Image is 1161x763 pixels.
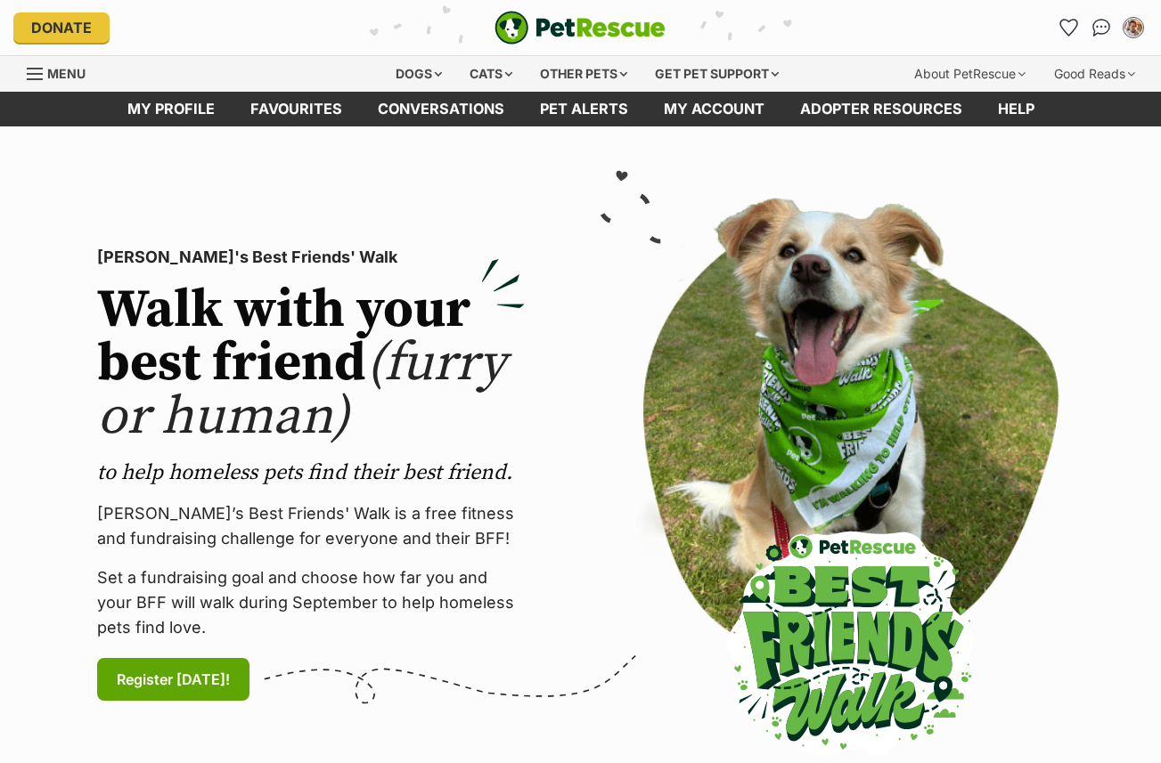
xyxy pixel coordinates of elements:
[646,92,782,126] a: My account
[97,565,525,640] p: Set a fundraising goal and choose how far you and your BFF will walk during September to help hom...
[495,11,666,45] img: logo-e224e6f780fb5917bec1dbf3a21bbac754714ae5b6737aabdf751b685950b380.svg
[110,92,233,126] a: My profile
[1055,13,1083,42] a: Favourites
[360,92,522,126] a: conversations
[457,56,525,92] div: Cats
[97,245,525,270] p: [PERSON_NAME]'s Best Friends' Walk
[97,459,525,487] p: to help homeless pets find their best friend.
[97,330,506,450] span: (furry or human)
[233,92,360,126] a: Favourites
[1119,13,1148,42] button: My account
[522,92,646,126] a: Pet alerts
[527,56,640,92] div: Other pets
[383,56,454,92] div: Dogs
[1087,13,1116,42] a: Conversations
[495,11,666,45] a: PetRescue
[1042,56,1148,92] div: Good Reads
[902,56,1038,92] div: About PetRescue
[117,669,230,690] span: Register [DATE]!
[1055,13,1148,42] ul: Account quick links
[1124,19,1142,37] img: Sonia profile pic
[97,284,525,444] h2: Walk with your best friend
[980,92,1052,126] a: Help
[27,56,98,88] a: Menu
[782,92,980,126] a: Adopter resources
[642,56,791,92] div: Get pet support
[13,12,110,43] a: Donate
[97,501,525,551] p: [PERSON_NAME]’s Best Friends' Walk is a free fitness and fundraising challenge for everyone and t...
[1092,19,1111,37] img: chat-41dd97257d64d25036548639549fe6c8038ab92f7586957e7f3b1b290dea8141.svg
[47,66,86,81] span: Menu
[97,658,249,701] a: Register [DATE]!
